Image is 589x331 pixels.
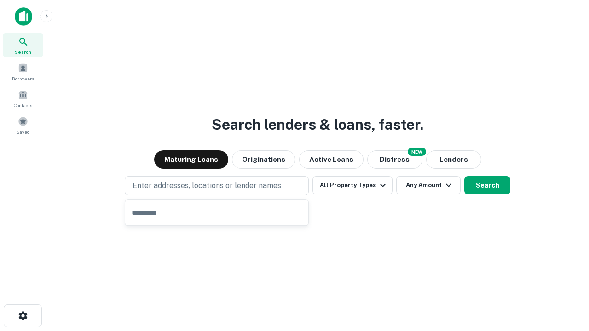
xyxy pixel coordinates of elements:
a: Contacts [3,86,43,111]
button: Maturing Loans [154,150,228,169]
button: Search distressed loans with lien and other non-mortgage details. [367,150,422,169]
button: Enter addresses, locations or lender names [125,176,309,195]
button: Any Amount [396,176,461,194]
button: Active Loans [299,150,364,169]
span: Saved [17,128,30,136]
iframe: Chat Widget [543,257,589,302]
a: Saved [3,113,43,137]
span: Contacts [14,102,32,109]
button: Lenders [426,150,481,169]
button: All Property Types [312,176,393,194]
div: NEW [408,148,426,156]
a: Search [3,33,43,57]
p: Enter addresses, locations or lender names [133,180,281,191]
span: Borrowers [12,75,34,82]
span: Search [15,48,31,56]
button: Originations [232,150,295,169]
img: capitalize-icon.png [15,7,32,26]
a: Borrowers [3,59,43,84]
h3: Search lenders & loans, faster. [212,114,423,136]
button: Search [464,176,510,194]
